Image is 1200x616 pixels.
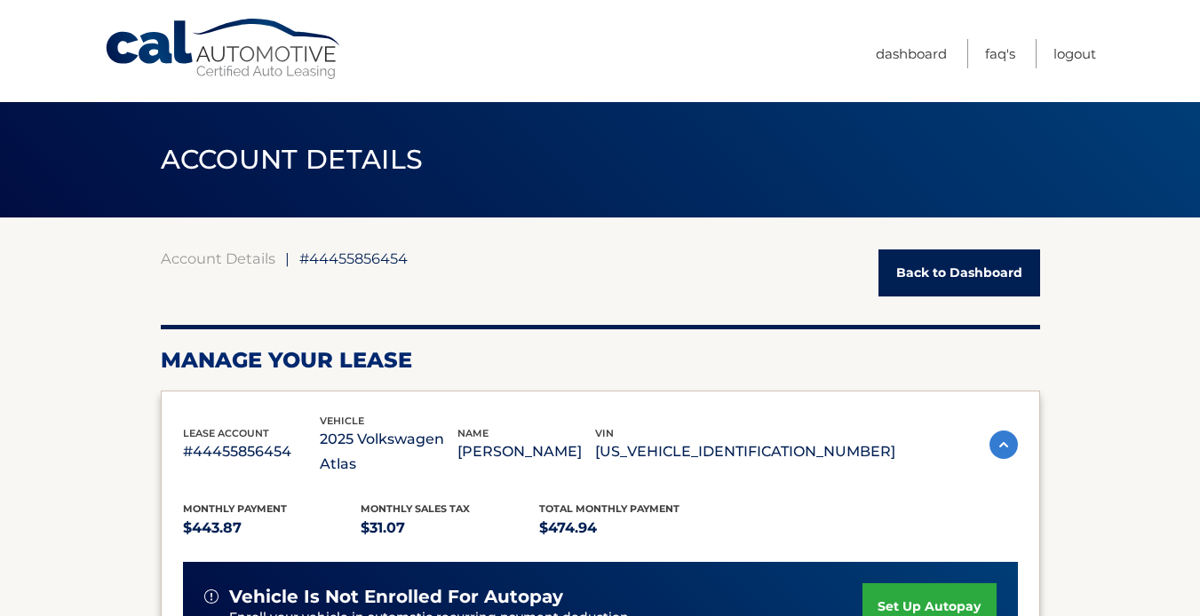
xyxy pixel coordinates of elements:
p: $31.07 [361,516,539,541]
p: #44455856454 [183,439,321,464]
span: name [457,427,489,439]
span: Monthly Payment [183,502,287,515]
span: vehicle [320,415,364,427]
span: lease account [183,427,269,439]
a: Account Details [161,249,275,267]
p: [US_VEHICLE_IDENTIFICATION_NUMBER] [595,439,895,464]
p: $474.94 [539,516,718,541]
span: Total Monthly Payment [539,502,679,515]
span: #44455856454 [299,249,408,267]
a: Cal Automotive [104,18,344,81]
span: vehicle is not enrolled for autopay [229,586,563,608]
img: alert-white.svg [204,589,219,604]
img: accordion-active.svg [989,430,1018,459]
h2: Manage Your Lease [161,347,1040,374]
span: Monthly sales Tax [361,502,470,515]
a: FAQ's [985,39,1015,68]
p: [PERSON_NAME] [457,439,595,464]
p: $443.87 [183,516,362,541]
a: Logout [1053,39,1096,68]
span: | [285,249,290,267]
span: ACCOUNT DETAILS [161,143,424,176]
span: vin [595,427,614,439]
a: Dashboard [876,39,947,68]
a: Back to Dashboard [878,249,1040,296]
p: 2025 Volkswagen Atlas [320,427,457,477]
